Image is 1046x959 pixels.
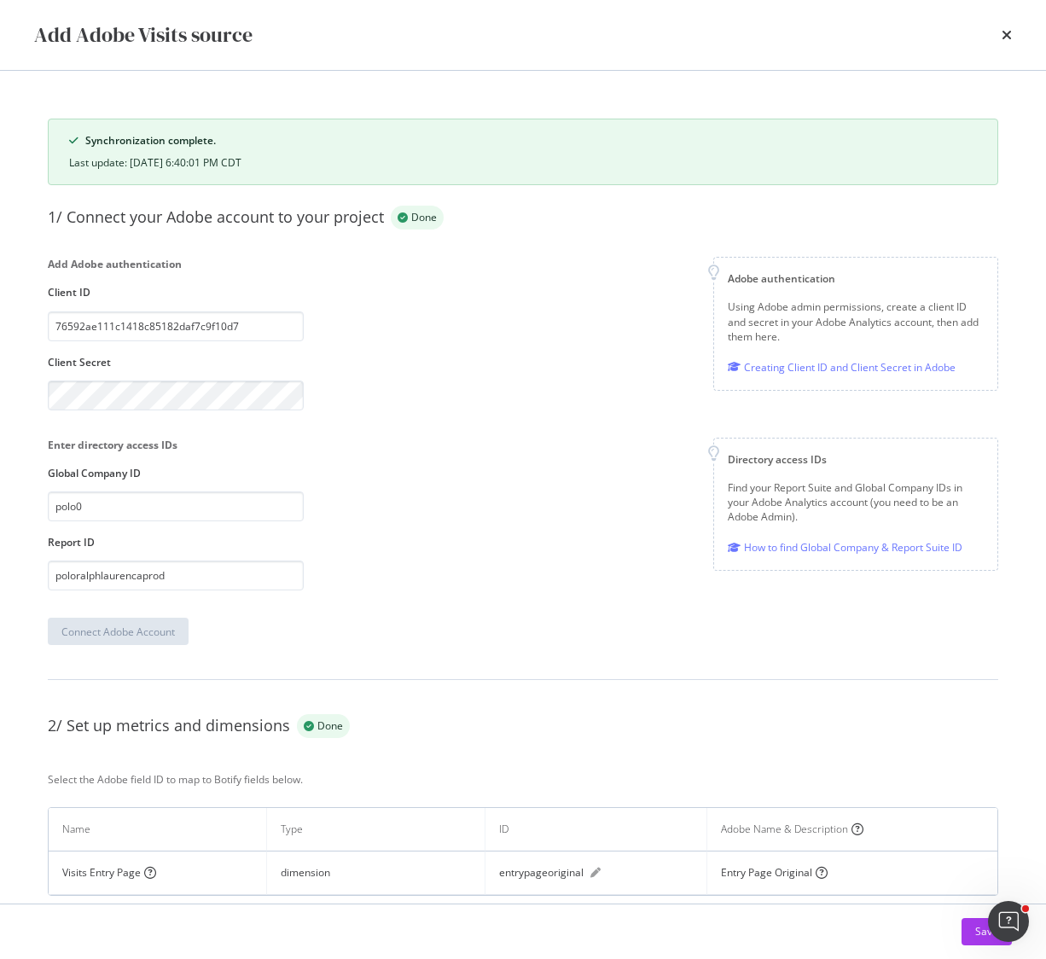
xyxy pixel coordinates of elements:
div: Add Adobe Visits source [34,20,253,49]
div: 1/ Connect your Adobe account to your project [48,206,384,229]
label: Report ID [48,535,304,549]
div: Synchronization complete. [85,133,977,148]
th: Name [49,808,267,851]
label: Global Company ID [48,466,304,480]
button: Save [962,918,1012,945]
th: Type [267,808,485,851]
div: times [1002,20,1012,49]
div: Enter directory access IDs [48,438,304,452]
i: circle-question [816,867,828,879]
span: Done [411,212,437,223]
a: Creating Client ID and Client Secret in Adobe [728,358,956,376]
div: success label [297,714,350,738]
div: Connect Adobe Account [61,625,175,639]
div: success banner [48,119,998,185]
div: Visits Entry Page [62,865,141,881]
div: Entry Page Original [721,865,812,881]
label: Client Secret [48,355,304,369]
div: Using Adobe admin permissions, create a client ID and secret in your Adobe Analytics account, the... [728,299,984,343]
i: circle-question [851,823,863,835]
label: Client ID [48,285,304,299]
div: Save [975,924,998,939]
a: How to find Global Company & Report Suite ID [728,538,962,556]
div: Find your Report Suite and Global Company IDs in your Adobe Analytics account (you need to be an ... [728,480,984,524]
div: Adobe authentication [728,271,984,286]
div: success label [391,206,444,230]
div: Add Adobe authentication [48,257,304,271]
div: Adobe Name & Description [721,822,984,837]
i: circle-question [144,867,156,879]
div: Directory access IDs [728,452,984,467]
button: Connect Adobe Account [48,618,189,645]
div: Select the Adobe field ID to map to Botify fields below. [48,772,998,787]
td: dimension [267,851,485,895]
div: entrypageoriginal [499,865,584,881]
div: pen [590,868,601,878]
th: ID [485,808,707,851]
span: Done [317,721,343,731]
iframe: Intercom live chat [988,901,1029,942]
div: 2/ Set up metrics and dimensions [48,715,290,737]
div: Last update: [DATE] 6:40:01 PM CDT [69,155,977,171]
